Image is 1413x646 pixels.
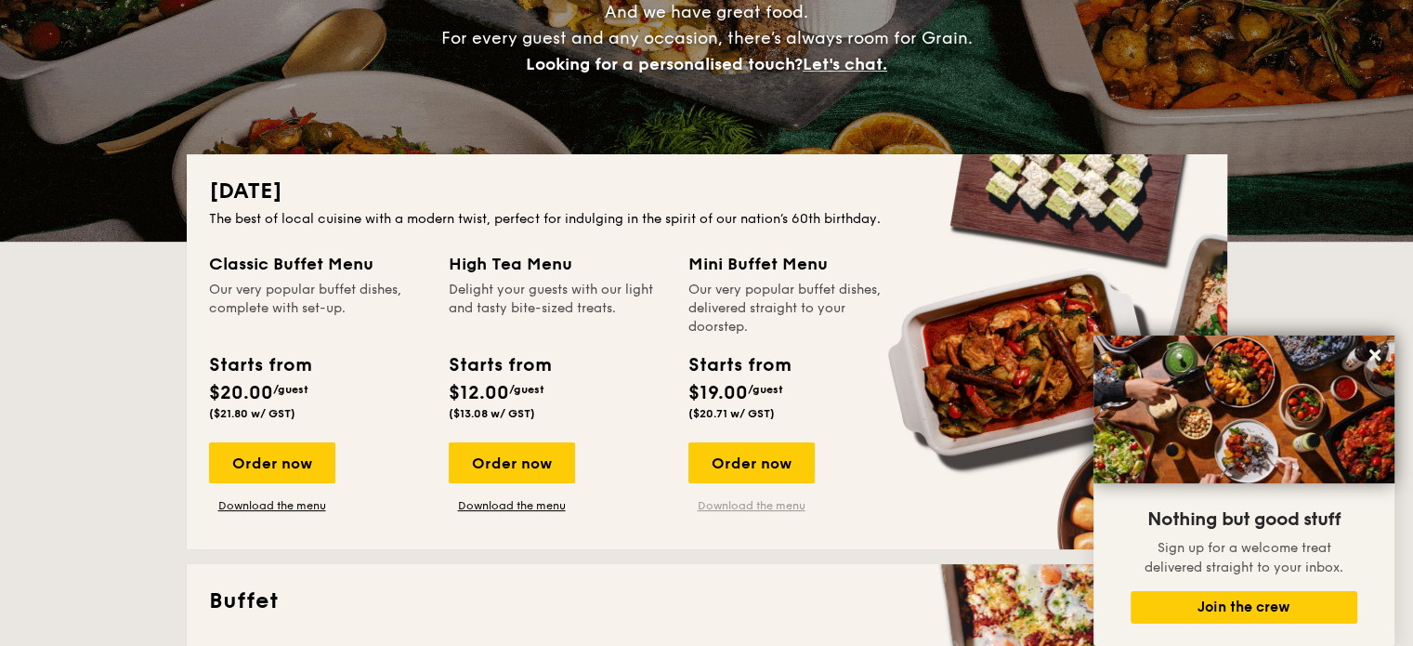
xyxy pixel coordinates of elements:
[449,281,666,336] div: Delight your guests with our light and tasty bite-sized treats.
[748,383,783,396] span: /guest
[449,498,575,513] a: Download the menu
[688,498,815,513] a: Download the menu
[1093,336,1394,483] img: DSC07876-Edit02-Large.jpeg
[803,54,887,74] span: Let's chat.
[509,383,544,396] span: /guest
[209,442,335,483] div: Order now
[209,210,1205,229] div: The best of local cuisine with a modern twist, perfect for indulging in the spirit of our nation’...
[1147,508,1341,531] span: Nothing but good stuff
[1131,591,1357,624] button: Join the crew
[209,351,310,379] div: Starts from
[273,383,308,396] span: /guest
[449,407,535,420] span: ($13.08 w/ GST)
[449,382,509,404] span: $12.00
[209,498,335,513] a: Download the menu
[449,442,575,483] div: Order now
[526,54,803,74] span: Looking for a personalised touch?
[209,382,273,404] span: $20.00
[209,407,295,420] span: ($21.80 w/ GST)
[1360,340,1390,370] button: Close
[688,382,748,404] span: $19.00
[449,351,550,379] div: Starts from
[688,251,906,277] div: Mini Buffet Menu
[688,351,790,379] div: Starts from
[209,281,426,336] div: Our very popular buffet dishes, complete with set-up.
[688,407,775,420] span: ($20.71 w/ GST)
[441,2,973,74] span: And we have great food. For every guest and any occasion, there’s always room for Grain.
[449,251,666,277] div: High Tea Menu
[688,281,906,336] div: Our very popular buffet dishes, delivered straight to your doorstep.
[209,177,1205,206] h2: [DATE]
[209,251,426,277] div: Classic Buffet Menu
[1145,540,1343,575] span: Sign up for a welcome treat delivered straight to your inbox.
[209,587,1205,616] h2: Buffet
[688,442,815,483] div: Order now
